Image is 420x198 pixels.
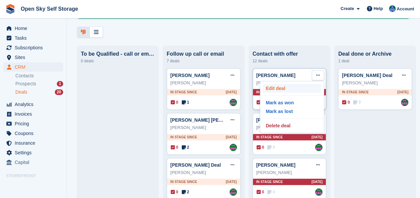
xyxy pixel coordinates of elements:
[5,4,15,14] img: stora-icon-8386f47178a22dfd0bd8f6a31ec36ba5ce8667c1dd55bd0f319d3a0aa187defe.svg
[230,99,237,106] a: Richard Baker
[181,189,189,195] span: 2
[3,53,63,62] a: menu
[342,90,369,95] span: In stage since
[55,182,63,190] a: Preview store
[3,43,63,52] a: menu
[15,109,55,119] span: Invoices
[181,144,189,150] span: 2
[253,51,326,57] div: Contact with offer
[256,135,283,140] span: In stage since
[171,99,178,105] span: 0
[342,99,350,105] span: 0
[15,33,55,43] span: Tasks
[340,5,354,12] span: Create
[170,135,197,140] span: In stage since
[171,144,178,150] span: 0
[256,124,323,131] div: [PERSON_NAME]
[230,188,237,196] a: Richard Baker
[3,148,63,157] a: menu
[170,117,250,123] a: [PERSON_NAME] [PERSON_NAME]
[81,57,155,65] div: 0 deals
[81,51,155,57] div: To be Qualified - call or email
[15,181,55,190] span: Online Store
[226,179,237,184] span: [DATE]
[3,129,63,138] a: menu
[263,98,321,107] a: Mark as won
[15,53,55,62] span: Sites
[253,57,326,65] div: 12 deals
[401,99,408,106] img: Richard Baker
[15,89,63,96] a: Deals 20
[315,188,322,196] a: Richard Baker
[3,100,63,109] a: menu
[57,81,63,87] div: 1
[338,51,412,57] div: Deal done or Archive
[3,119,63,128] a: menu
[15,62,55,72] span: CRM
[257,189,264,195] span: 0
[256,73,295,78] a: [PERSON_NAME]
[311,179,322,184] span: [DATE]
[389,5,396,12] img: Damon Boniface
[263,84,321,93] a: Edit deal
[397,6,414,12] span: Account
[256,117,307,123] a: [PERSON_NAME] Deal
[15,73,63,79] a: Contacts
[311,135,322,140] span: [DATE]
[226,90,237,95] span: [DATE]
[263,107,321,116] a: Mark as lost
[15,119,55,128] span: Pricing
[181,99,189,105] span: 1
[15,89,27,95] span: Deals
[257,144,264,150] span: 0
[267,189,275,195] span: 0
[167,57,241,65] div: 7 deals
[256,162,295,168] a: [PERSON_NAME]
[15,43,55,52] span: Subscriptions
[315,144,322,151] a: Richard Baker
[170,179,197,184] span: In stage since
[3,109,63,119] a: menu
[230,144,237,151] a: Richard Baker
[397,90,408,95] span: [DATE]
[3,62,63,72] a: menu
[170,124,237,131] div: [PERSON_NAME]
[15,80,63,87] a: Prospects 1
[15,158,55,167] span: Capital
[15,100,55,109] span: Analytics
[170,169,237,176] div: [PERSON_NAME]
[338,57,412,65] div: 1 deal
[3,24,63,33] a: menu
[256,179,283,184] span: In stage since
[256,90,283,95] span: In stage since
[3,138,63,148] a: menu
[256,80,323,86] div: [PERSON_NAME]
[3,158,63,167] a: menu
[170,73,209,78] a: [PERSON_NAME]
[167,51,241,57] div: Follow up call or email
[15,24,55,33] span: Home
[18,3,81,14] a: Open Sky Self Storage
[3,33,63,43] a: menu
[342,73,392,78] a: [PERSON_NAME] Deal
[170,162,221,168] a: [PERSON_NAME] Deal
[267,144,275,150] span: 0
[55,89,63,95] div: 20
[170,80,237,86] div: [PERSON_NAME]
[256,169,323,176] div: [PERSON_NAME]
[15,138,55,148] span: Insurance
[171,189,178,195] span: 0
[3,181,63,190] a: menu
[226,135,237,140] span: [DATE]
[170,90,197,95] span: In stage since
[263,121,321,130] a: Delete deal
